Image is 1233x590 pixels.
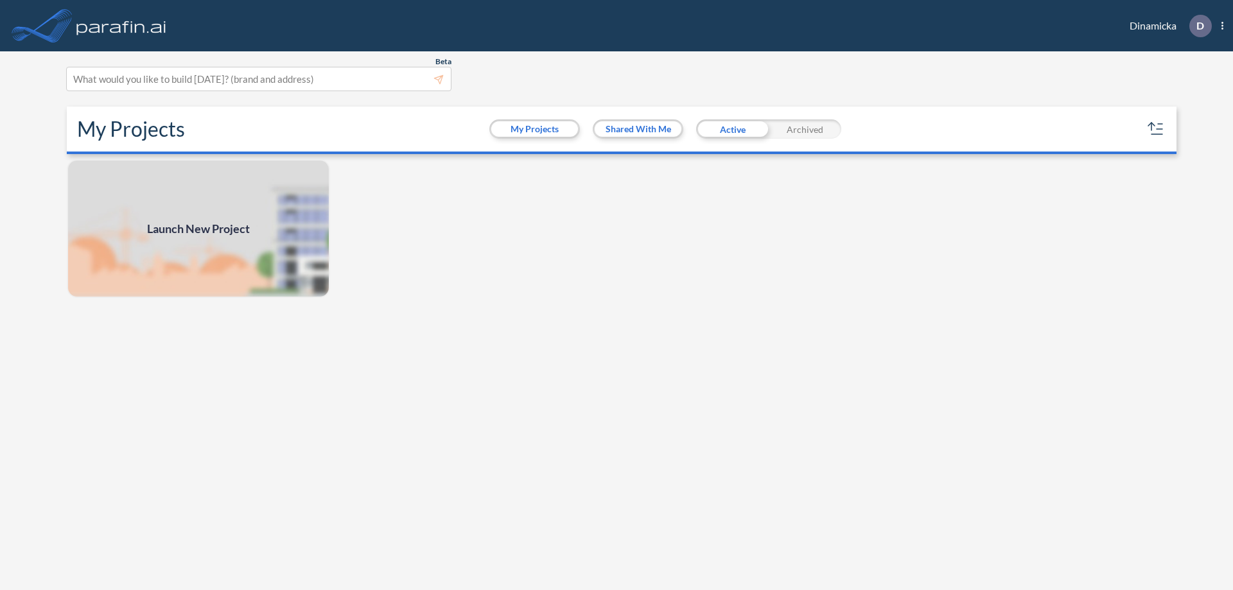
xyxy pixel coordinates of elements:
[1146,119,1166,139] button: sort
[1196,20,1204,31] p: D
[67,159,330,298] img: add
[147,220,250,238] span: Launch New Project
[769,119,841,139] div: Archived
[491,121,578,137] button: My Projects
[67,159,330,298] a: Launch New Project
[1110,15,1223,37] div: Dinamicka
[595,121,681,137] button: Shared With Me
[74,13,169,39] img: logo
[435,56,451,67] span: Beta
[696,119,769,139] div: Active
[77,117,185,141] h2: My Projects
